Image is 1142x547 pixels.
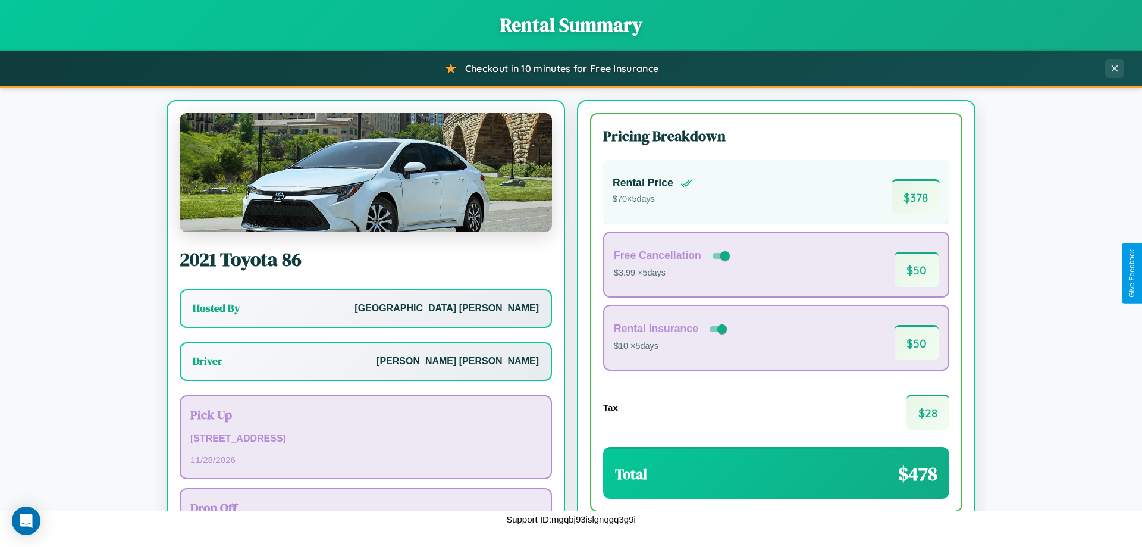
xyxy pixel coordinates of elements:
p: $ 70 × 5 days [613,192,692,207]
p: $10 × 5 days [614,339,729,354]
h2: 2021 Toyota 86 [180,246,552,273]
h3: Drop Off [190,499,541,516]
span: $ 50 [895,252,939,287]
h1: Rental Summary [12,12,1130,38]
span: $ 50 [895,325,939,360]
div: Open Intercom Messenger [12,507,40,535]
p: [GEOGRAPHIC_DATA] [PERSON_NAME] [354,300,539,317]
h3: Driver [193,354,222,368]
p: 11 / 28 / 2026 [190,452,541,468]
h3: Pricing Breakdown [603,126,949,146]
p: [PERSON_NAME] [PERSON_NAME] [377,353,539,370]
h3: Pick Up [190,406,541,423]
img: Toyota 86 [180,113,552,232]
span: Checkout in 10 minutes for Free Insurance [465,62,658,74]
p: $3.99 × 5 days [614,265,732,281]
h4: Free Cancellation [614,249,701,262]
h4: Rental Price [613,177,673,189]
div: Give Feedback [1128,249,1136,298]
h3: Hosted By [193,301,240,315]
span: $ 378 [892,179,940,214]
span: $ 28 [906,395,949,430]
h3: Total [615,464,647,484]
p: Support ID: mgqbj93islgnqgq3g9i [506,511,636,527]
h4: Tax [603,402,618,412]
p: [STREET_ADDRESS] [190,430,541,448]
span: $ 478 [898,461,937,487]
h4: Rental Insurance [614,323,698,335]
